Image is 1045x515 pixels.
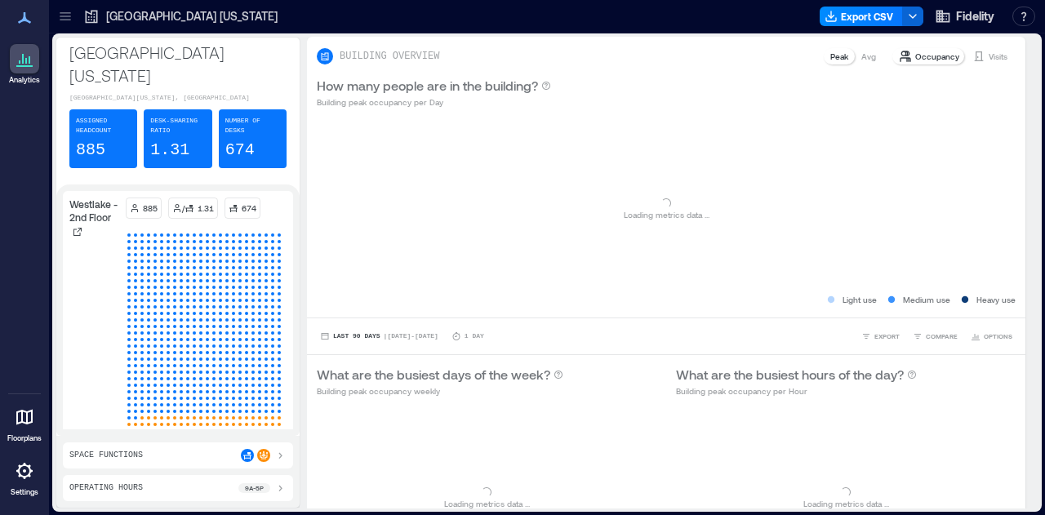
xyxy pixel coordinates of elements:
p: 885 [76,139,105,162]
p: [GEOGRAPHIC_DATA] [US_STATE] [69,41,287,87]
p: Loading metrics data ... [444,497,530,510]
button: EXPORT [858,328,903,344]
p: [GEOGRAPHIC_DATA] [US_STATE] [106,8,278,24]
p: Operating Hours [69,482,143,495]
button: Export CSV [820,7,903,26]
p: Settings [11,487,38,497]
p: Floorplans [7,433,42,443]
p: / [182,202,185,215]
p: Assigned Headcount [76,116,131,135]
p: Peak [830,50,848,63]
p: Light use [843,293,877,306]
a: Settings [5,451,44,502]
p: Medium use [903,293,950,306]
p: Building peak occupancy per Hour [676,384,917,397]
button: OPTIONS [967,328,1016,344]
p: Building peak occupancy per Day [317,95,551,109]
p: Analytics [9,75,40,85]
p: 885 [143,202,158,215]
p: 1 Day [465,331,484,341]
p: Desk-sharing ratio [150,116,205,135]
span: OPTIONS [984,331,1012,341]
p: BUILDING OVERVIEW [340,50,439,63]
p: [GEOGRAPHIC_DATA][US_STATE], [GEOGRAPHIC_DATA] [69,93,287,103]
p: Number of Desks [225,116,280,135]
p: 674 [242,202,256,215]
p: What are the busiest days of the week? [317,365,550,384]
span: EXPORT [874,331,900,341]
span: COMPARE [926,331,958,341]
p: Loading metrics data ... [624,208,709,221]
a: Floorplans [2,397,47,448]
span: Fidelity [956,8,994,24]
p: 1.31 [198,202,214,215]
a: Analytics [4,39,45,90]
p: 9a - 5p [245,483,264,493]
button: Fidelity [930,3,999,29]
p: Westlake - 2nd Floor [69,198,119,224]
p: Loading metrics data ... [803,497,889,510]
p: Building peak occupancy weekly [317,384,563,397]
button: Last 90 Days |[DATE]-[DATE] [317,328,442,344]
p: 674 [225,139,255,162]
p: Heavy use [976,293,1016,306]
p: Visits [989,50,1007,63]
p: Space Functions [69,449,143,462]
p: 1.31 [150,139,189,162]
p: Occupancy [915,50,959,63]
p: Avg [861,50,876,63]
button: COMPARE [909,328,961,344]
p: What are the busiest hours of the day? [676,365,904,384]
p: How many people are in the building? [317,76,538,95]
